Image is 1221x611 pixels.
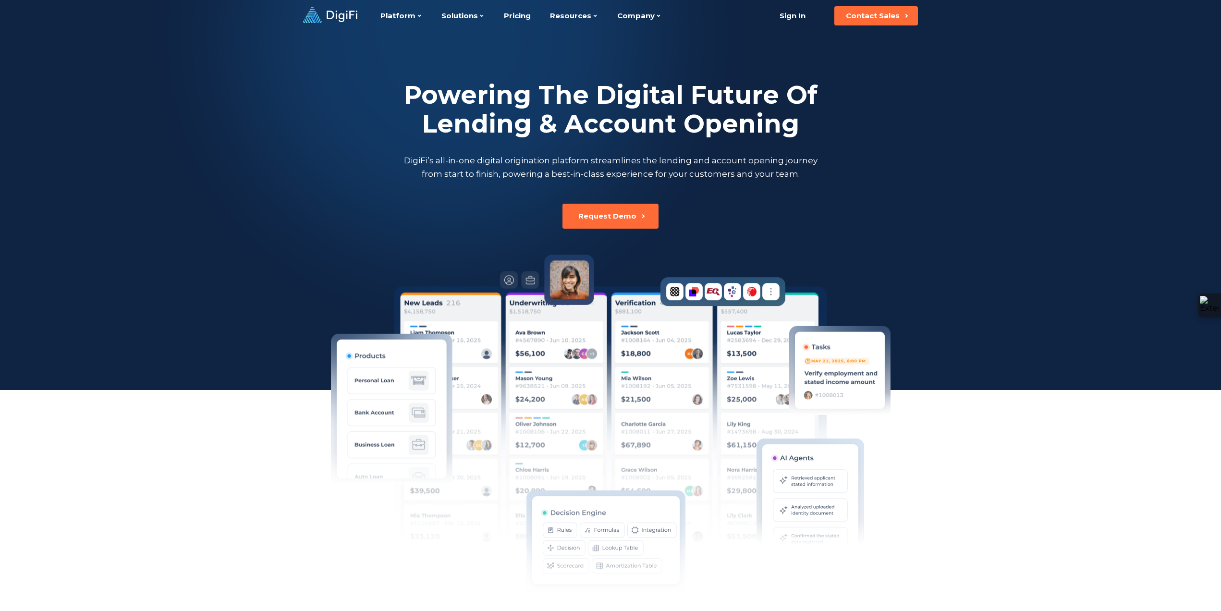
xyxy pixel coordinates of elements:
[578,211,636,221] div: Request Demo
[562,204,659,229] button: Request Demo
[402,154,819,181] p: DigiFi’s all-in-one digital origination platform streamlines the lending and account opening jour...
[402,81,819,138] h2: Powering The Digital Future Of Lending & Account Opening
[768,6,817,25] a: Sign In
[394,287,827,561] img: Cards list
[846,11,900,21] div: Contact Sales
[1200,296,1219,315] img: Extension Icon
[834,6,918,25] button: Contact Sales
